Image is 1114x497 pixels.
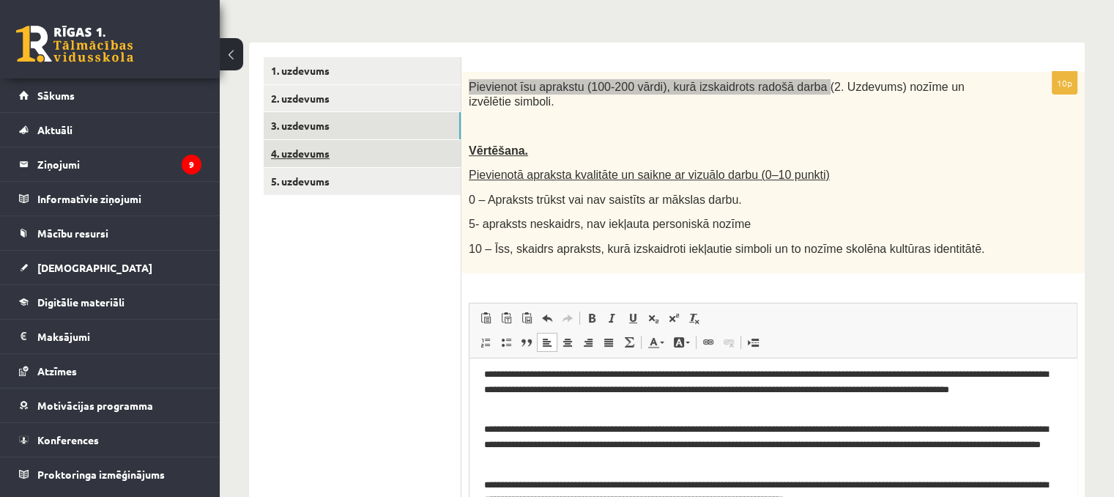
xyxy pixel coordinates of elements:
[264,140,461,167] a: 4. uzdevums
[718,333,739,352] a: Unlink
[469,243,984,255] span: 10 – Īss, skaidrs apraksts, kurā izskaidroti iekļautie simboli un to nozīme skolēna kultūras iden...
[496,309,516,328] a: Paste as plain text (Ctrl+Shift+V)
[698,333,718,352] a: Link (Ctrl+K)
[37,468,165,481] span: Proktoringa izmēģinājums
[469,169,830,181] span: Pievienotā apraksta kvalitāte un saikne ar vizuālo darbu (0–10 punkti)
[602,309,623,328] a: Italic (Ctrl+I)
[37,320,201,353] legend: Maksājumi
[19,251,201,284] a: [DEMOGRAPHIC_DATA]
[496,333,516,352] a: Insert/Remove Bulleted List
[19,320,201,353] a: Maksājumi
[557,309,578,328] a: Redo (Ctrl+Y)
[684,309,705,328] a: Remove Format
[37,182,201,216] legend: Informatīvie ziņojumi
[19,389,201,422] a: Motivācijas programma
[19,457,201,491] a: Proktoringa izmēģinājums
[19,147,201,181] a: Ziņojumi9
[37,261,152,274] span: [DEMOGRAPHIC_DATA]
[643,309,664,328] a: Subscript
[264,112,461,139] a: 3. uzdevums
[623,309,643,328] a: Underline (Ctrl+U)
[37,123,73,136] span: Aktuāli
[582,309,602,328] a: Bold (Ctrl+B)
[475,309,496,328] a: Paste (Ctrl+V)
[598,333,619,352] a: Justify
[475,333,496,352] a: Insert/Remove Numbered List
[19,216,201,250] a: Mācību resursi
[19,285,201,319] a: Digitālie materiāli
[516,309,537,328] a: Paste from Word
[619,333,639,352] a: Math
[669,333,694,352] a: Background Color
[19,354,201,388] a: Atzīmes
[15,9,593,150] body: Editor, wiswyg-editor-user-answer-47434037246700
[469,144,528,157] span: Vērtēšana.
[19,78,201,112] a: Sākums
[643,333,669,352] a: Text Color
[664,309,684,328] a: Superscript
[182,155,201,174] i: 9
[1052,71,1077,95] p: 10p
[37,364,77,378] span: Atzīmes
[469,194,742,206] span: 0 – Apraksts trūkst vai nav saistīts ar mākslas darbu.
[37,147,201,181] legend: Ziņojumi
[516,333,537,352] a: Block Quote
[16,26,133,62] a: Rīgas 1. Tālmācības vidusskola
[537,333,557,352] a: Align Left
[37,295,125,309] span: Digitālie materiāli
[469,81,965,108] span: Pievienot īsu aprakstu (100-200 vārdi), kurā izskaidrots radošā darba (2. Uzdevums) nozīme un izv...
[19,423,201,457] a: Konferences
[743,333,763,352] a: Insert Page Break for Printing
[578,333,598,352] a: Align Right
[19,113,201,147] a: Aktuāli
[37,89,75,102] span: Sākums
[264,85,461,112] a: 2. uzdevums
[19,182,201,216] a: Informatīvie ziņojumi
[537,309,557,328] a: Undo (Ctrl+Z)
[37,227,108,240] span: Mācību resursi
[37,433,99,446] span: Konferences
[37,399,153,412] span: Motivācijas programma
[264,57,461,84] a: 1. uzdevums
[469,218,751,230] span: 5- apraksts neskaidrs, nav iekļauta personiskā nozīme
[264,168,461,195] a: 5. uzdevums
[557,333,578,352] a: Center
